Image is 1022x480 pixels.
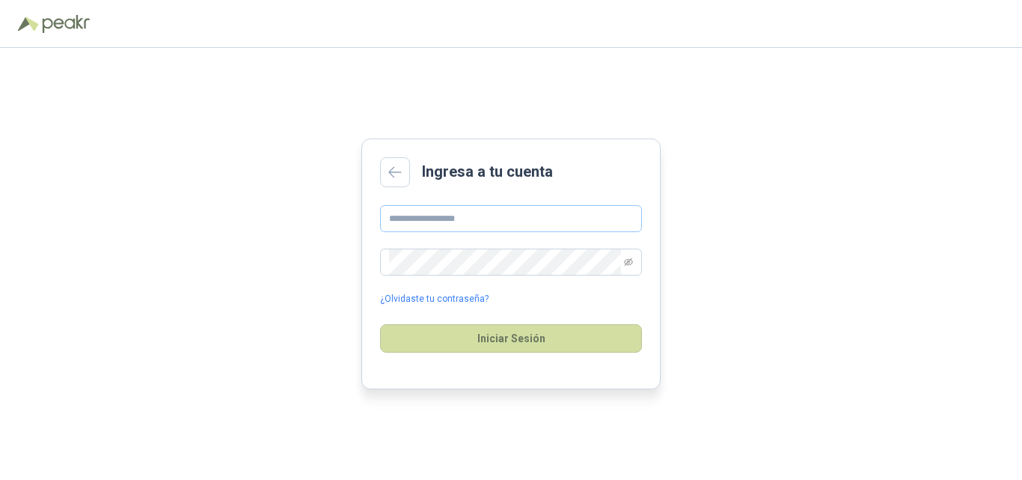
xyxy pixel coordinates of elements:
button: Iniciar Sesión [380,324,642,353]
h2: Ingresa a tu cuenta [422,160,553,183]
img: Peakr [42,15,90,33]
img: Logo [18,16,39,31]
a: ¿Olvidaste tu contraseña? [380,292,489,306]
span: eye-invisible [624,258,633,267]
